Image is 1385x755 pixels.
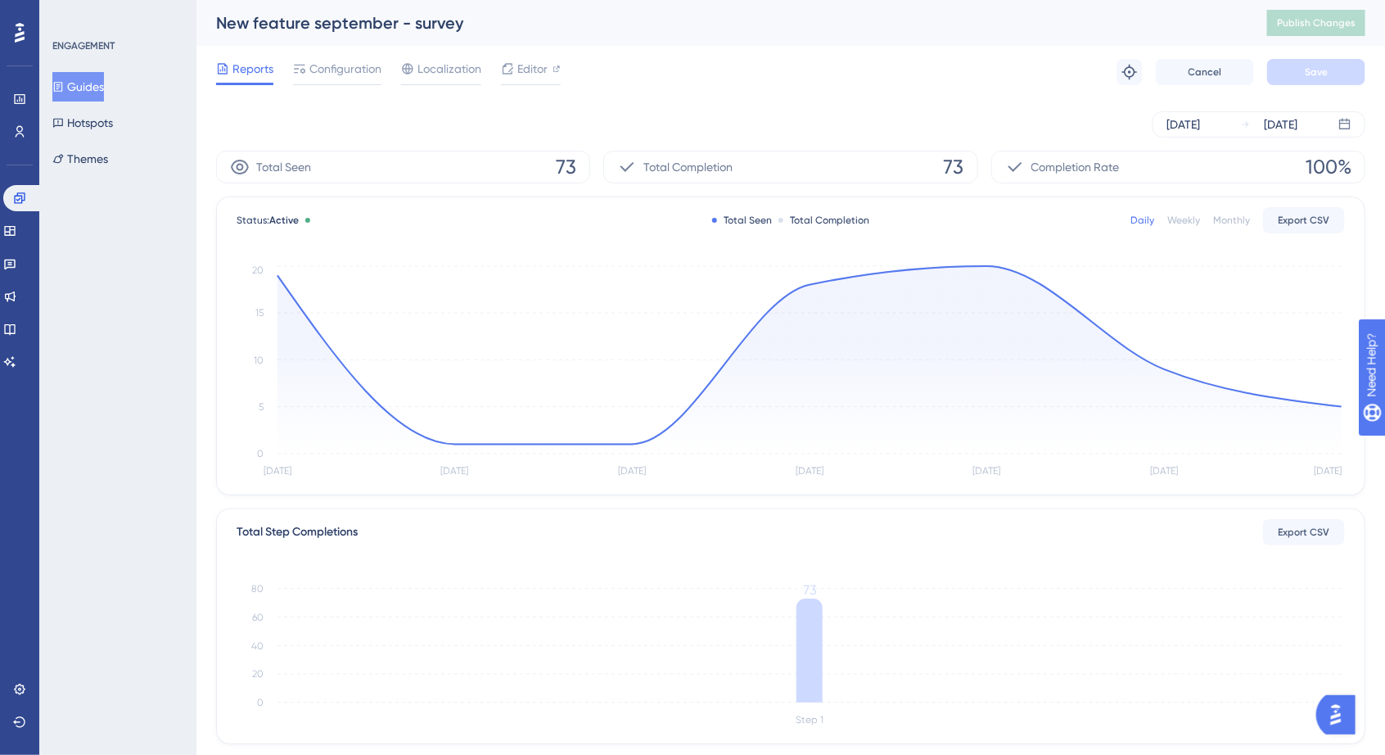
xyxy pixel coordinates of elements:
[1263,207,1345,233] button: Export CSV
[1189,66,1222,79] span: Cancel
[216,11,1226,34] div: New feature september - survey
[796,715,823,726] tspan: Step 1
[618,466,646,477] tspan: [DATE]
[973,466,1001,477] tspan: [DATE]
[441,466,469,477] tspan: [DATE]
[52,108,113,138] button: Hotspots
[1267,59,1365,85] button: Save
[259,401,264,413] tspan: 5
[269,215,299,226] span: Active
[1279,526,1330,539] span: Export CSV
[796,466,823,477] tspan: [DATE]
[254,355,264,366] tspan: 10
[255,308,264,319] tspan: 15
[52,72,104,102] button: Guides
[237,214,299,227] span: Status:
[1267,10,1365,36] button: Publish Changes
[517,59,548,79] span: Editor
[803,582,816,598] tspan: 73
[252,612,264,623] tspan: 60
[264,466,291,477] tspan: [DATE]
[556,154,576,180] span: 73
[1031,157,1120,177] span: Completion Rate
[643,157,733,177] span: Total Completion
[1213,214,1250,227] div: Monthly
[257,697,264,708] tspan: 0
[1130,214,1154,227] div: Daily
[778,214,869,227] div: Total Completion
[38,4,102,24] span: Need Help?
[256,157,311,177] span: Total Seen
[1277,16,1356,29] span: Publish Changes
[232,59,273,79] span: Reports
[1166,115,1200,134] div: [DATE]
[1150,466,1178,477] tspan: [DATE]
[309,59,381,79] span: Configuration
[257,448,264,459] tspan: 0
[1314,466,1342,477] tspan: [DATE]
[1263,519,1345,545] button: Export CSV
[52,144,108,174] button: Themes
[252,264,264,276] tspan: 20
[251,583,264,595] tspan: 80
[944,154,964,180] span: 73
[1264,115,1297,134] div: [DATE]
[1305,66,1328,79] span: Save
[712,214,772,227] div: Total Seen
[1316,690,1365,739] iframe: UserGuiding AI Assistant Launcher
[237,522,358,542] div: Total Step Completions
[1279,214,1330,227] span: Export CSV
[417,59,481,79] span: Localization
[252,669,264,680] tspan: 20
[251,640,264,652] tspan: 40
[1167,214,1200,227] div: Weekly
[1156,59,1254,85] button: Cancel
[52,39,115,52] div: ENGAGEMENT
[1306,154,1351,180] span: 100%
